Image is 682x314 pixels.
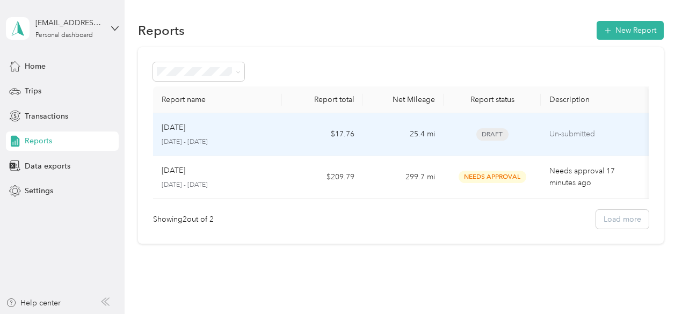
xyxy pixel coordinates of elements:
[35,17,103,28] div: [EMAIL_ADDRESS][DOMAIN_NAME]
[25,111,68,122] span: Transactions
[282,86,362,113] th: Report total
[282,113,362,156] td: $17.76
[282,156,362,199] td: $209.79
[162,122,185,134] p: [DATE]
[6,297,61,309] button: Help center
[25,135,52,147] span: Reports
[153,214,214,225] div: Showing 2 out of 2
[541,86,649,113] th: Description
[162,165,185,177] p: [DATE]
[549,128,640,140] p: Un-submitted
[162,137,274,147] p: [DATE] - [DATE]
[622,254,682,314] iframe: Everlance-gr Chat Button Frame
[363,86,444,113] th: Net Mileage
[138,25,185,36] h1: Reports
[476,128,509,141] span: Draft
[25,85,41,97] span: Trips
[363,113,444,156] td: 25.4 mi
[153,86,282,113] th: Report name
[549,165,640,189] p: Needs approval 17 minutes ago
[25,61,46,72] span: Home
[25,185,53,196] span: Settings
[452,95,532,104] div: Report status
[162,180,274,190] p: [DATE] - [DATE]
[363,156,444,199] td: 299.7 mi
[25,160,70,172] span: Data exports
[597,21,664,40] button: New Report
[35,32,93,39] div: Personal dashboard
[459,171,526,183] span: Needs Approval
